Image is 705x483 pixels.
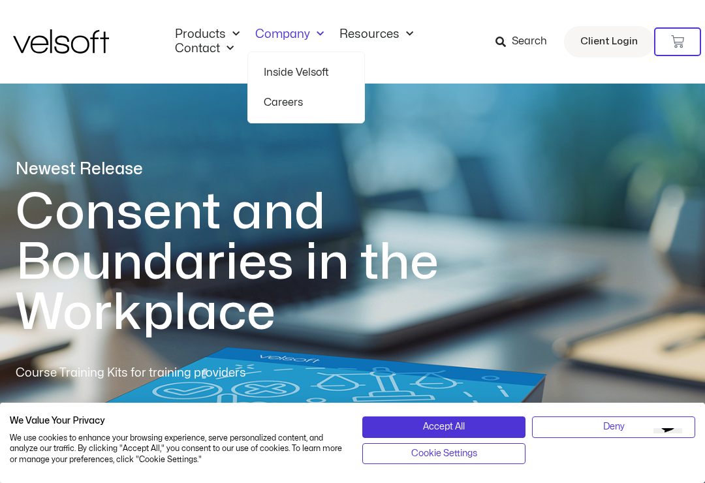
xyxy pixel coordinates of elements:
button: Deny all cookies [532,416,695,437]
span: Deny [603,420,625,434]
ul: CompanyMenu Toggle [247,52,365,123]
span: Client Login [580,33,638,50]
a: ResourcesMenu Toggle [332,27,421,42]
span: Search [512,33,547,50]
button: Accept all cookies [362,416,525,437]
a: Inside Velsoft [264,57,349,87]
h2: We Value Your Privacy [10,415,343,427]
a: ProductsMenu Toggle [167,27,247,42]
a: Careers [264,87,349,117]
a: CompanyMenu Toggle [247,27,332,42]
p: We use cookies to enhance your browsing experience, serve personalized content, and analyze our t... [10,433,343,465]
span: Accept All [423,420,465,434]
img: Velsoft Training Materials [13,29,109,54]
h1: Consent and Boundaries in the Workplace [16,187,492,338]
a: Client Login [564,26,654,57]
button: Adjust cookie preferences [362,443,525,464]
p: Course Training Kits for training providers [16,364,341,382]
span: Cookie Settings [411,446,477,461]
a: Search [495,31,556,53]
p: Newest Release [16,158,492,181]
nav: Menu [167,27,484,56]
iframe: chat widget [648,428,692,470]
a: ContactMenu Toggle [167,42,242,56]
